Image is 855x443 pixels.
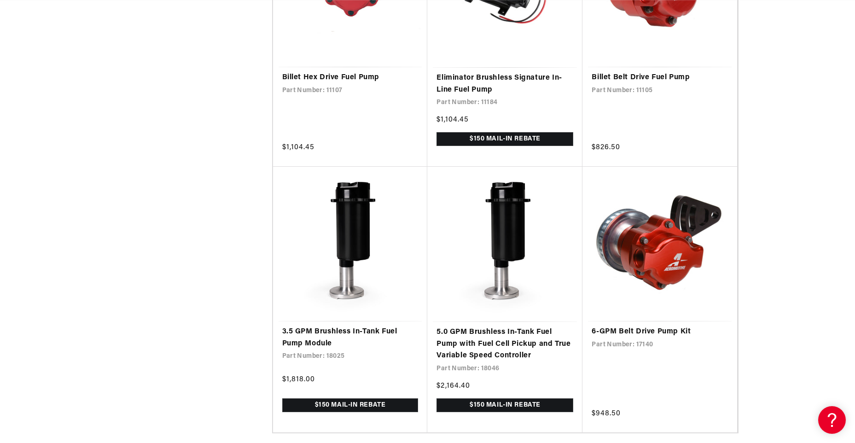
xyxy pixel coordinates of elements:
[282,72,419,84] a: Billet Hex Drive Fuel Pump
[592,72,728,84] a: Billet Belt Drive Fuel Pump
[436,72,573,96] a: Eliminator Brushless Signature In-Line Fuel Pump
[436,326,573,362] a: 5.0 GPM Brushless In-Tank Fuel Pump with Fuel Cell Pickup and True Variable Speed Controller
[282,326,419,350] a: 3.5 GPM Brushless In-Tank Fuel Pump Module
[592,326,728,338] a: 6-GPM Belt Drive Pump Kit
